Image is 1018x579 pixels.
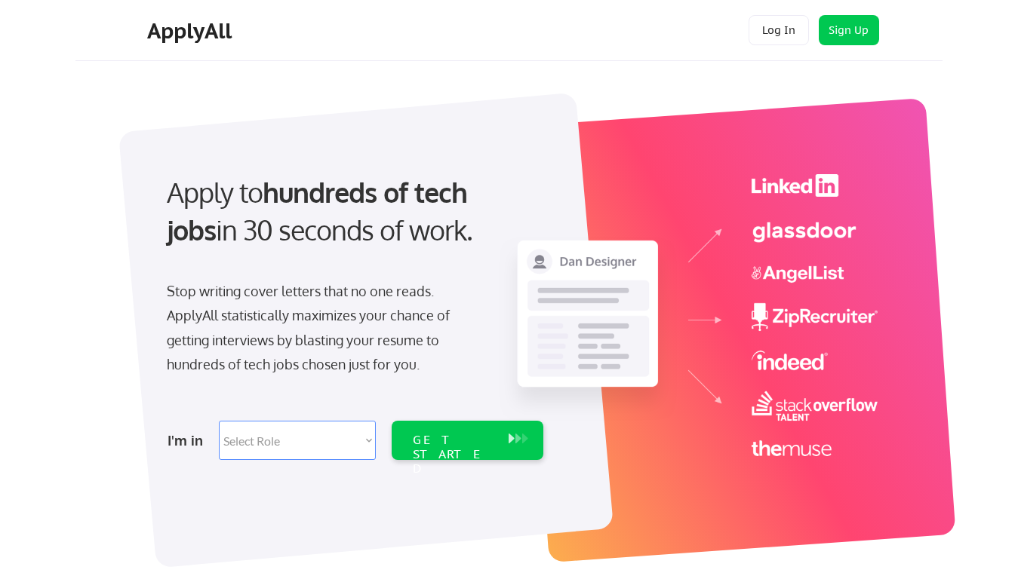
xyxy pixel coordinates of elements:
div: ApplyAll [147,18,236,44]
strong: hundreds of tech jobs [167,175,474,247]
div: Apply to in 30 seconds of work. [167,173,537,250]
div: GET STARTED [413,433,494,476]
button: Log In [749,15,809,45]
button: Sign Up [819,15,879,45]
div: Stop writing cover letters that no one reads. ApplyAll statistically maximizes your chance of get... [167,279,477,377]
div: I'm in [168,428,210,452]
